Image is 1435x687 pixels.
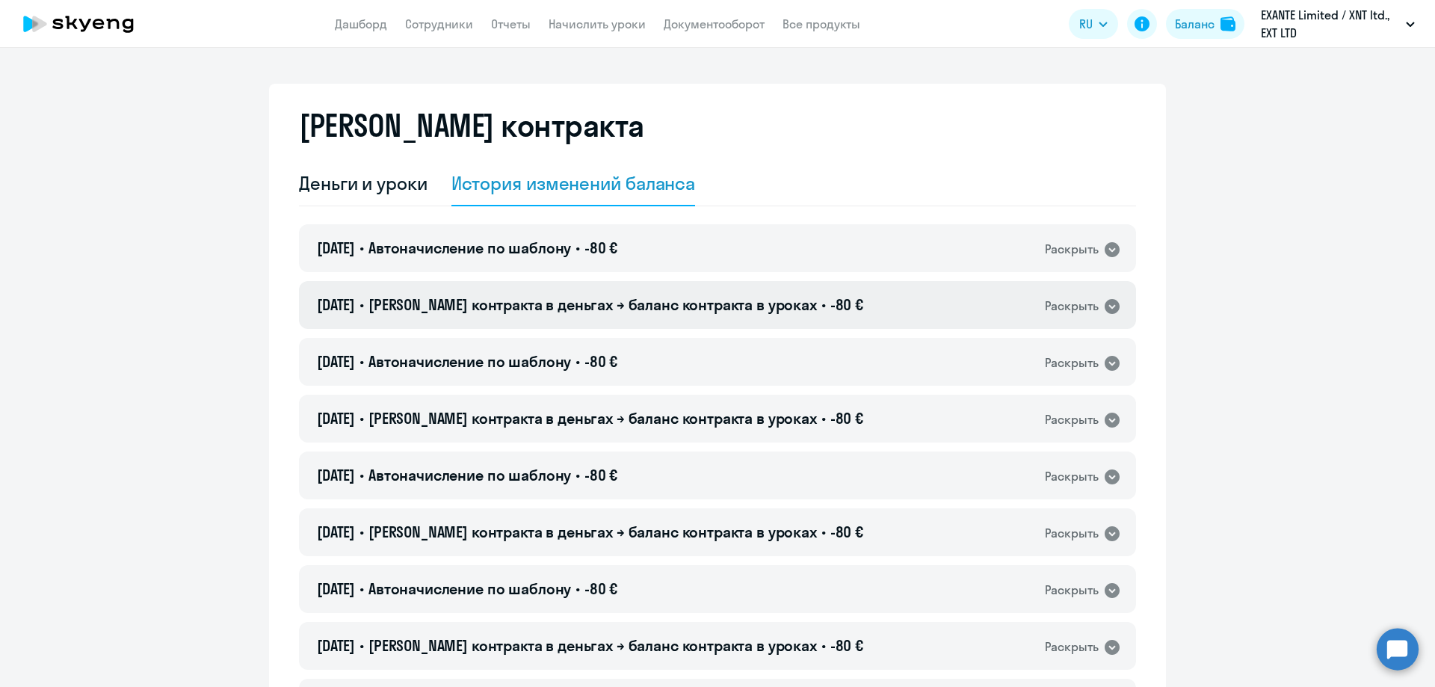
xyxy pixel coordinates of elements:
[584,238,617,257] span: -80 €
[359,636,364,655] span: •
[783,16,860,31] a: Все продукты
[1079,15,1093,33] span: RU
[821,636,826,655] span: •
[317,523,355,541] span: [DATE]
[821,409,826,428] span: •
[368,352,571,371] span: Автоначисление по шаблону
[575,579,580,598] span: •
[335,16,387,31] a: Дашборд
[1045,297,1099,315] div: Раскрыть
[584,466,617,484] span: -80 €
[359,352,364,371] span: •
[830,523,863,541] span: -80 €
[491,16,531,31] a: Отчеты
[1045,524,1099,543] div: Раскрыть
[359,295,364,314] span: •
[368,295,817,314] span: [PERSON_NAME] контракта в деньгах → баланс контракта в уроках
[405,16,473,31] a: Сотрудники
[368,579,571,598] span: Автоначисление по шаблону
[1045,354,1099,372] div: Раскрыть
[1045,638,1099,656] div: Раскрыть
[1045,240,1099,259] div: Раскрыть
[1045,581,1099,600] div: Раскрыть
[1045,467,1099,486] div: Раскрыть
[317,636,355,655] span: [DATE]
[1253,6,1422,42] button: ‎EXANTE Limited / XNT ltd., EXT LTD
[575,238,580,257] span: •
[317,352,355,371] span: [DATE]
[575,466,580,484] span: •
[1220,16,1235,31] img: balance
[1166,9,1244,39] button: Балансbalance
[368,238,571,257] span: Автоначисление по шаблону
[821,295,826,314] span: •
[317,466,355,484] span: [DATE]
[584,352,617,371] span: -80 €
[821,523,826,541] span: •
[368,523,817,541] span: [PERSON_NAME] контракта в деньгах → баланс контракта в уроках
[368,409,817,428] span: [PERSON_NAME] контракта в деньгах → баланс контракта в уроках
[359,523,364,541] span: •
[1045,410,1099,429] div: Раскрыть
[359,466,364,484] span: •
[549,16,646,31] a: Начислить уроки
[830,295,863,314] span: -80 €
[451,171,696,195] div: История изменений баланса
[575,352,580,371] span: •
[359,579,364,598] span: •
[299,171,428,195] div: Деньги и уроки
[1261,6,1400,42] p: ‎EXANTE Limited / XNT ltd., EXT LTD
[359,409,364,428] span: •
[317,238,355,257] span: [DATE]
[368,636,817,655] span: [PERSON_NAME] контракта в деньгах → баланс контракта в уроках
[299,108,644,144] h2: [PERSON_NAME] контракта
[584,579,617,598] span: -80 €
[664,16,765,31] a: Документооборот
[830,636,863,655] span: -80 €
[830,409,863,428] span: -80 €
[317,409,355,428] span: [DATE]
[1175,15,1215,33] div: Баланс
[368,466,571,484] span: Автоначисление по шаблону
[359,238,364,257] span: •
[317,295,355,314] span: [DATE]
[1069,9,1118,39] button: RU
[317,579,355,598] span: [DATE]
